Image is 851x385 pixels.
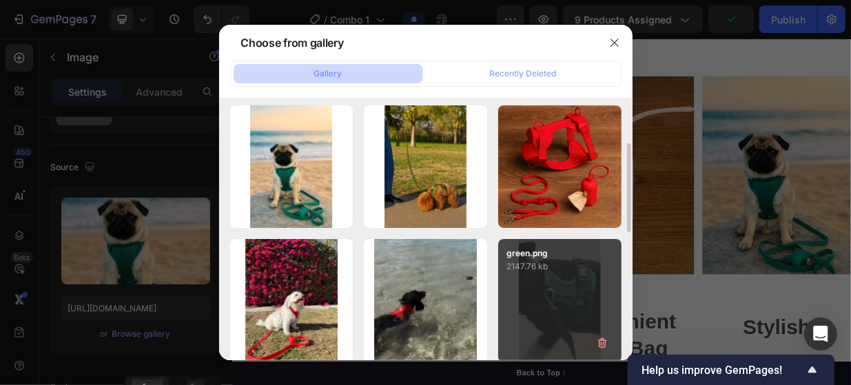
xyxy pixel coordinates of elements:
button: Gallery [234,64,423,83]
img: image [245,239,338,362]
button: Show survey - Help us improve GemPages! [642,362,821,378]
img: image [374,239,478,362]
img: gempages_585632671472812861-d726deda-930e-4e61-8151-a0f30c48ac0a.png [628,51,827,315]
button: Recently Deleted [429,64,618,83]
div: Image [227,32,256,44]
div: Recently Deleted [490,67,557,80]
p: green.png [506,247,613,260]
p: 2147.76 kb [506,260,613,273]
div: Gallery [314,67,342,80]
div: Open Intercom Messenger [804,318,837,351]
img: image [250,105,332,229]
img: gempages_585632671472812861-d726deda-930e-4e61-8151-a0f30c48ac0a.png [209,51,408,315]
span: Help us improve GemPages! [642,364,804,377]
img: image [498,105,622,229]
div: Choose from gallery [241,34,344,51]
img: gempages_585632671472812861-420390f7-4cc1-452a-9aab-26d9414705c9.gif [419,51,617,315]
img: image [385,105,466,229]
